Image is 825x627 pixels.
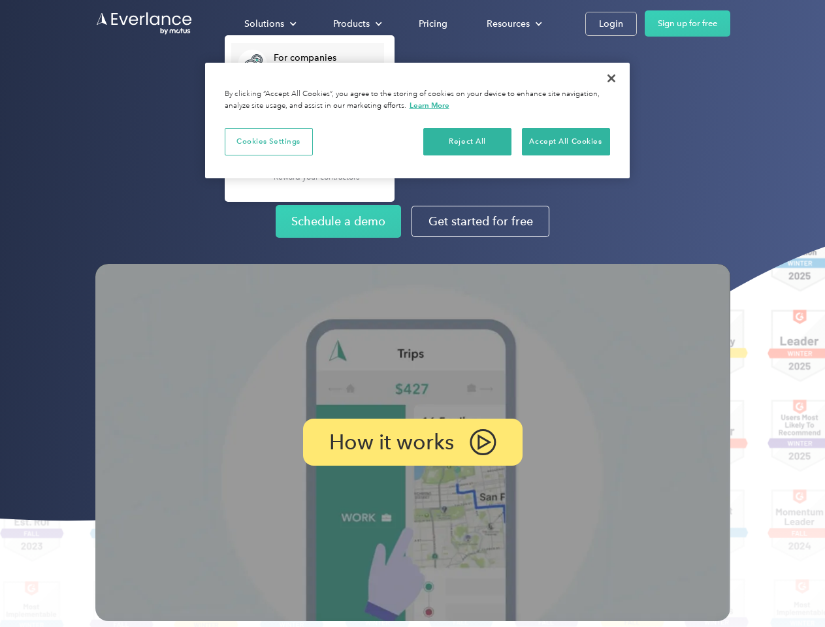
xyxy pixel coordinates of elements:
[205,63,630,178] div: Cookie banner
[412,206,549,237] a: Get started for free
[410,101,449,110] a: More information about your privacy, opens in a new tab
[406,12,461,35] a: Pricing
[231,43,384,86] a: For companiesEasy vehicle reimbursements
[244,16,284,32] div: Solutions
[423,128,511,155] button: Reject All
[333,16,370,32] div: Products
[585,12,637,36] a: Login
[597,64,626,93] button: Close
[231,12,307,35] div: Solutions
[95,11,193,36] a: Go to homepage
[205,63,630,178] div: Privacy
[645,10,730,37] a: Sign up for free
[599,16,623,32] div: Login
[276,205,401,238] a: Schedule a demo
[487,16,530,32] div: Resources
[225,35,395,202] nav: Solutions
[474,12,553,35] div: Resources
[329,434,454,450] p: How it works
[419,16,447,32] div: Pricing
[225,128,313,155] button: Cookies Settings
[96,78,162,105] input: Submit
[522,128,610,155] button: Accept All Cookies
[274,52,378,65] div: For companies
[320,12,393,35] div: Products
[225,89,610,112] div: By clicking “Accept All Cookies”, you agree to the storing of cookies on your device to enhance s...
